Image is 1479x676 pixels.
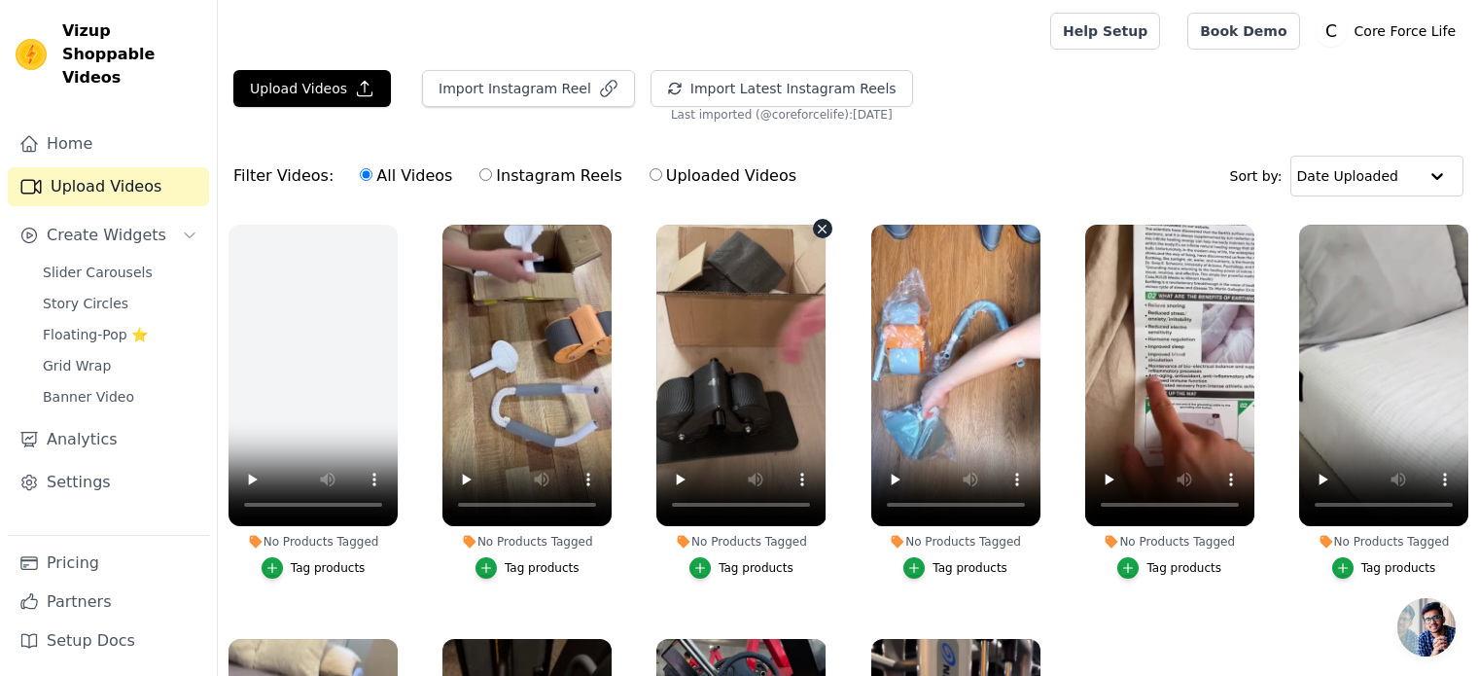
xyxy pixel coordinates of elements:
div: Открытый чат [1397,598,1456,657]
button: Create Widgets [8,216,209,255]
div: No Products Tagged [871,534,1040,550]
div: No Products Tagged [656,534,826,550]
span: Slider Carousels [43,263,153,282]
label: Instagram Reels [478,163,622,189]
a: Pricing [8,544,209,583]
a: Partners [8,583,209,622]
input: Instagram Reels [479,168,492,181]
a: Analytics [8,420,209,459]
button: Import Instagram Reel [422,70,635,107]
span: Vizup Shoppable Videos [62,19,201,89]
a: Grid Wrap [31,352,209,379]
span: Banner Video [43,387,134,407]
div: Tag products [1361,560,1436,576]
a: Floating-Pop ⭐ [31,321,209,348]
text: C [1325,21,1337,41]
div: No Products Tagged [1299,534,1468,550]
div: No Products Tagged [1085,534,1254,550]
p: Core Force Life [1347,14,1463,49]
a: Story Circles [31,290,209,317]
button: Tag products [475,557,580,579]
a: Help Setup [1050,13,1160,50]
a: Settings [8,463,209,502]
div: Tag products [291,560,366,576]
a: Book Demo [1187,13,1299,50]
button: Tag products [1332,557,1436,579]
div: Tag products [933,560,1007,576]
button: Tag products [1117,557,1221,579]
a: Upload Videos [8,167,209,206]
div: No Products Tagged [229,534,398,550]
button: Import Latest Instagram Reels [651,70,913,107]
div: Tag products [1146,560,1221,576]
button: Tag products [903,557,1007,579]
img: Vizup [16,39,47,70]
span: Grid Wrap [43,356,111,375]
button: Tag products [262,557,366,579]
div: Tag products [719,560,793,576]
div: Filter Videos: [233,154,807,198]
span: Create Widgets [47,224,166,247]
span: Floating-Pop ⭐ [43,325,148,344]
div: Sort by: [1230,156,1464,196]
span: Last imported (@ coreforcelife ): [DATE] [671,107,893,123]
a: Home [8,125,209,163]
label: Uploaded Videos [649,163,797,189]
button: Tag products [689,557,793,579]
div: No Products Tagged [442,534,612,550]
div: Tag products [505,560,580,576]
a: Slider Carousels [31,259,209,286]
label: All Videos [359,163,453,189]
input: All Videos [360,168,372,181]
input: Uploaded Videos [650,168,662,181]
a: Banner Video [31,383,209,410]
a: Setup Docs [8,622,209,660]
button: Video Delete [813,219,832,238]
span: Story Circles [43,294,128,313]
button: Upload Videos [233,70,391,107]
button: C Core Force Life [1316,14,1463,49]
